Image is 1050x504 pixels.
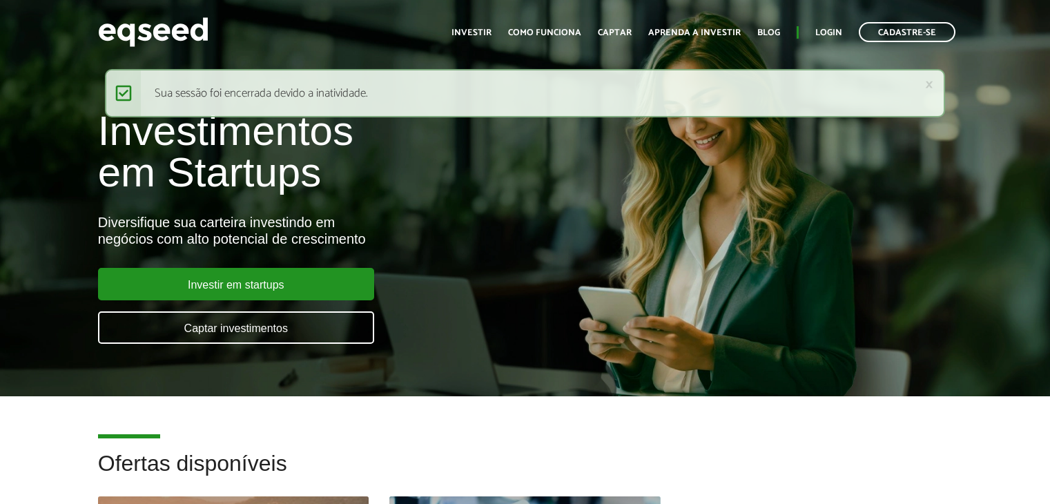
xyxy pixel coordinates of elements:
a: Investir em startups [98,268,374,300]
a: Login [815,28,842,37]
h2: Ofertas disponíveis [98,452,953,496]
a: Como funciona [508,28,581,37]
a: × [925,77,933,92]
a: Captar investimentos [98,311,374,344]
a: Aprenda a investir [648,28,741,37]
h1: Investimentos em Startups [98,110,603,193]
a: Cadastre-se [859,22,955,42]
div: Diversifique sua carteira investindo em negócios com alto potencial de crescimento [98,214,603,247]
a: Captar [598,28,632,37]
a: Blog [757,28,780,37]
a: Investir [451,28,492,37]
img: EqSeed [98,14,208,50]
div: Sua sessão foi encerrada devido a inatividade. [105,69,945,117]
